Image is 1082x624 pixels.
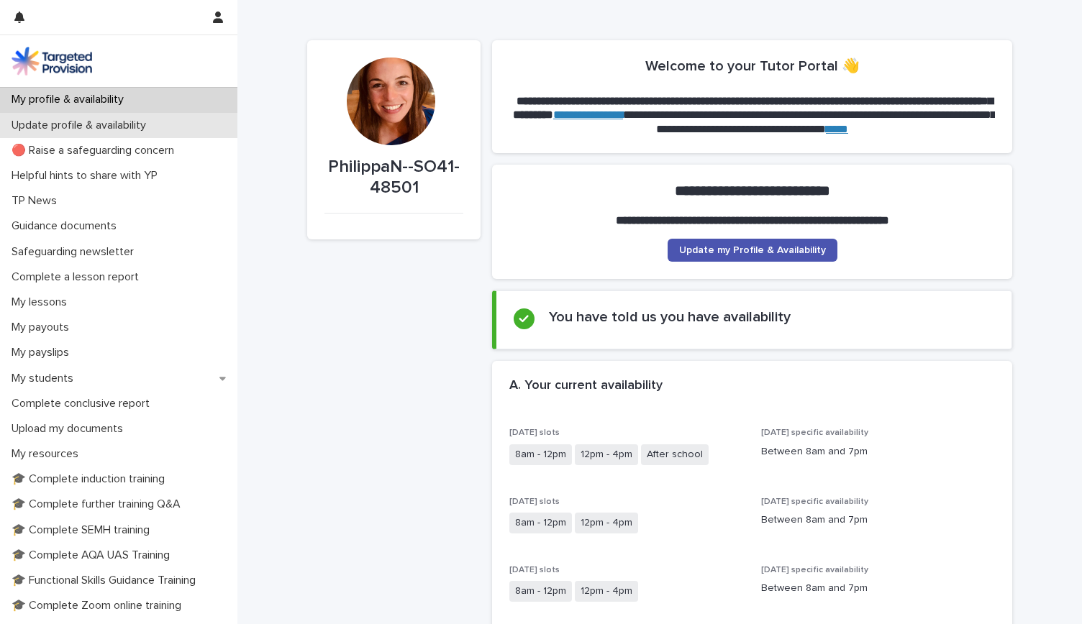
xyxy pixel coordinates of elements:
a: Update my Profile & Availability [668,239,837,262]
p: Between 8am and 7pm [761,444,996,459]
p: Guidance documents [6,219,128,233]
p: My students [6,372,85,385]
p: Between 8am and 7pm [761,581,996,596]
p: 🎓 Complete SEMH training [6,523,161,537]
span: [DATE] specific availability [761,566,868,574]
span: [DATE] slots [509,497,560,506]
p: 🎓 Functional Skills Guidance Training [6,574,207,587]
span: Update my Profile & Availability [679,245,826,255]
span: 8am - 12pm [509,513,572,533]
span: [DATE] specific availability [761,428,868,437]
h2: Welcome to your Tutor Portal 👋 [645,58,860,75]
p: Upload my documents [6,422,135,436]
span: 12pm - 4pm [575,513,638,533]
span: [DATE] specific availability [761,497,868,506]
img: M5nRWzHhSzIhMunXDL62 [12,47,92,75]
p: 🎓 Complete further training Q&A [6,497,192,511]
p: Between 8am and 7pm [761,513,996,528]
p: My profile & availability [6,93,135,106]
p: My lessons [6,295,78,309]
p: 🎓 Complete Zoom online training [6,599,193,612]
span: After school [641,444,709,465]
p: PhilippaN--SO41-48501 [324,157,463,198]
p: Complete a lesson report [6,270,150,284]
p: 🎓 Complete AQA UAS Training [6,549,181,562]
p: TP News [6,194,68,208]
h2: You have told us you have availability [549,308,791,326]
h2: A. Your current availability [509,378,663,394]
p: My payouts [6,321,81,334]
p: Safeguarding newsletter [6,245,145,259]
p: My resources [6,447,90,461]
p: 🎓 Complete induction training [6,472,176,486]
p: Helpful hints to share with YP [6,169,169,183]
span: 12pm - 4pm [575,581,638,602]
span: 12pm - 4pm [575,444,638,465]
span: 8am - 12pm [509,444,572,465]
span: 8am - 12pm [509,581,572,602]
p: My payslips [6,346,81,359]
p: 🔴 Raise a safeguarding concern [6,144,186,157]
span: [DATE] slots [509,566,560,574]
span: [DATE] slots [509,428,560,437]
p: Complete conclusive report [6,397,161,410]
p: Update profile & availability [6,119,158,132]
